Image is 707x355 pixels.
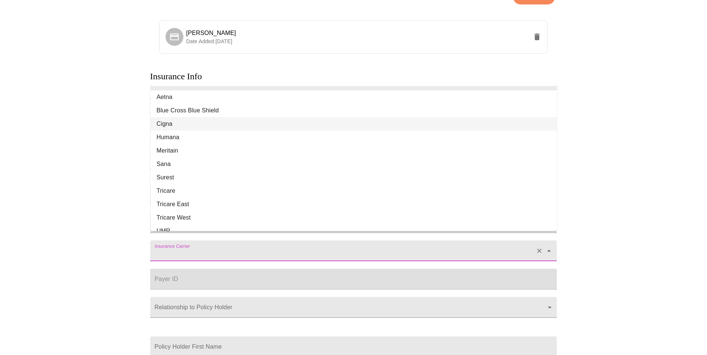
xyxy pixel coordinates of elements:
[544,246,554,256] button: Close
[151,184,557,198] li: Tricare
[151,104,557,117] li: Blue Cross Blue Shield
[151,171,557,184] li: Surest
[151,117,557,131] li: Cigna
[150,97,557,105] h3: Identification
[150,297,557,318] div: ​
[151,198,557,211] li: Tricare East
[150,167,557,174] p: Uploaded!
[186,38,233,44] span: Date Added: [DATE]
[151,157,557,171] li: Sana
[151,211,557,224] li: Tricare West
[151,131,557,144] li: Humana
[151,144,557,157] li: Meritain
[150,112,557,118] p: Uploaded!
[186,30,236,36] span: [PERSON_NAME]
[150,140,557,146] p: Uploaded!
[150,153,557,161] h3: Insurance Card Back Front
[151,224,557,238] li: UMR
[150,125,557,133] h3: Insurance Card Front
[151,90,557,104] li: Aetna
[528,28,546,46] button: delete
[150,71,202,81] h3: Insurance Info
[534,246,545,256] button: Clear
